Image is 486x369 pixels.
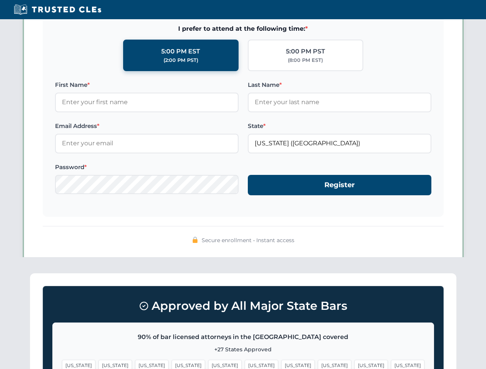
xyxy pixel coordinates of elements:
[55,134,239,153] input: Enter your email
[164,57,198,64] div: (2:00 PM PST)
[161,47,200,57] div: 5:00 PM EST
[55,80,239,90] label: First Name
[55,121,239,131] label: Email Address
[55,163,239,172] label: Password
[12,4,104,15] img: Trusted CLEs
[202,236,294,244] span: Secure enrollment • Instant access
[248,175,431,195] button: Register
[55,93,239,112] input: Enter your first name
[248,134,431,153] input: Florida (FL)
[62,332,424,342] p: 90% of bar licensed attorneys in the [GEOGRAPHIC_DATA] covered
[286,47,325,57] div: 5:00 PM PST
[55,24,431,34] span: I prefer to attend at the following time:
[52,296,434,316] h3: Approved by All Major State Bars
[288,57,323,64] div: (8:00 PM EST)
[192,237,198,243] img: 🔒
[62,345,424,354] p: +27 States Approved
[248,80,431,90] label: Last Name
[248,121,431,131] label: State
[248,93,431,112] input: Enter your last name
